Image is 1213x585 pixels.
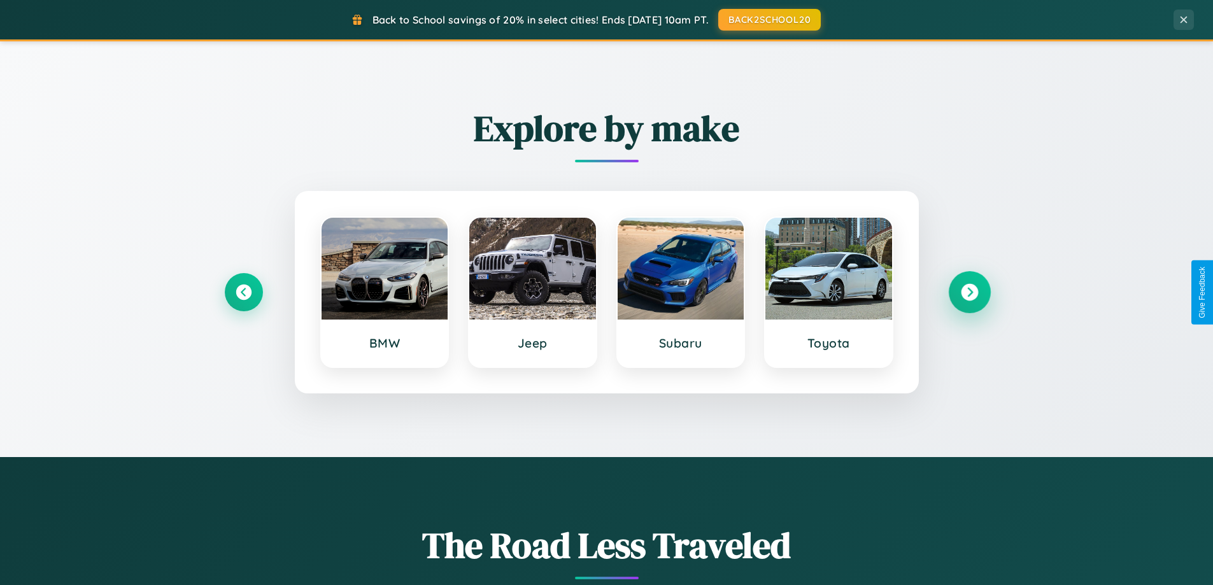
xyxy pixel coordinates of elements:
[1198,267,1207,318] div: Give Feedback
[630,335,732,351] h3: Subaru
[718,9,821,31] button: BACK2SCHOOL20
[482,335,583,351] h3: Jeep
[372,13,709,26] span: Back to School savings of 20% in select cities! Ends [DATE] 10am PT.
[334,335,436,351] h3: BMW
[225,521,989,570] h1: The Road Less Traveled
[225,104,989,153] h2: Explore by make
[778,335,879,351] h3: Toyota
